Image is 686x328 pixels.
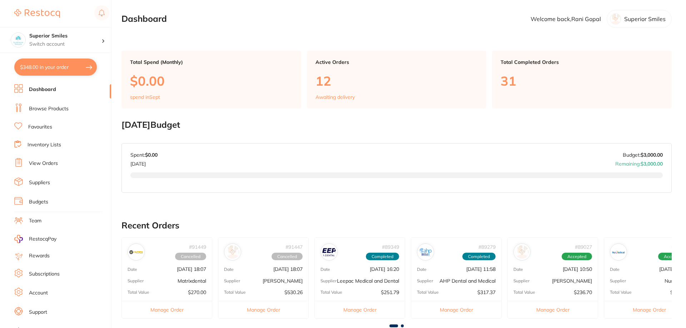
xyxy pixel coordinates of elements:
[29,41,101,48] p: Switch account
[315,94,355,100] p: Awaiting delivery
[477,289,496,295] p: $317.37
[29,217,41,224] a: Team
[188,289,206,295] p: $270.00
[419,245,432,259] img: AHP Dental and Medical
[130,59,293,65] p: Total Spend (Monthly)
[641,152,663,158] strong: $3,000.00
[575,244,592,250] p: # 89027
[315,74,478,88] p: 12
[315,59,478,65] p: Active Orders
[121,14,167,24] h2: Dashboard
[29,160,58,167] a: View Orders
[307,51,487,109] a: Active Orders12Awaiting delivery
[610,267,620,272] p: Date
[552,278,592,284] p: [PERSON_NAME]
[28,141,61,148] a: Inventory Lists
[175,253,206,261] span: Cancelled
[612,245,625,259] img: Numedical
[145,152,158,158] strong: $0.00
[563,266,592,272] p: [DATE] 10:50
[492,51,672,109] a: Total Completed Orders31
[14,5,60,22] a: Restocq Logo
[382,244,399,250] p: # 89349
[28,123,52,131] a: Favourites
[641,161,663,167] strong: $3,000.00
[320,290,342,295] p: Total Value
[478,244,496,250] p: # 89279
[615,158,663,167] p: Remaining:
[14,235,23,243] img: RestocqPay
[417,278,433,283] p: Supplier
[128,278,144,283] p: Supplier
[272,253,303,261] span: Cancelled
[29,86,56,93] a: Dashboard
[623,152,663,158] p: Budget:
[515,245,529,259] img: Henry Schein Halas
[370,266,399,272] p: [DATE] 16:20
[29,105,69,112] a: Browse Products
[130,158,158,167] p: [DATE]
[417,290,439,295] p: Total Value
[122,301,212,318] button: Manage Order
[128,267,137,272] p: Date
[610,290,632,295] p: Total Value
[381,289,399,295] p: $251.79
[128,290,149,295] p: Total Value
[513,267,523,272] p: Date
[285,244,303,250] p: # 91447
[513,290,535,295] p: Total Value
[224,290,246,295] p: Total Value
[130,94,160,100] p: spend in Sept
[189,244,206,250] p: # 91449
[130,74,293,88] p: $0.00
[320,278,337,283] p: Supplier
[29,32,101,40] h4: Superior Smiles
[337,278,399,284] p: Leepac Medical and Dental
[273,266,303,272] p: [DATE] 18:07
[29,289,48,297] a: Account
[226,245,239,259] img: Henry Schein Halas
[462,253,496,261] span: Completed
[129,245,143,259] img: Matrixdental
[14,9,60,18] img: Restocq Logo
[121,221,672,231] h2: Recent Orders
[366,253,399,261] span: Completed
[322,245,336,259] img: Leepac Medical and Dental
[29,236,56,243] span: RestocqPay
[14,59,97,76] button: $348.00 in your order
[263,278,303,284] p: [PERSON_NAME]
[29,252,50,259] a: Rewards
[284,289,303,295] p: $530.26
[501,59,663,65] p: Total Completed Orders
[218,301,308,318] button: Manage Order
[411,301,501,318] button: Manage Order
[466,266,496,272] p: [DATE] 11:58
[177,266,206,272] p: [DATE] 18:07
[574,289,592,295] p: $236.70
[29,198,48,206] a: Budgets
[513,278,530,283] p: Supplier
[624,16,666,22] p: Superior Smiles
[501,74,663,88] p: 31
[130,152,158,158] p: Spent:
[508,301,598,318] button: Manage Order
[29,179,50,186] a: Suppliers
[11,33,25,47] img: Superior Smiles
[29,271,60,278] a: Subscriptions
[121,120,672,130] h2: [DATE] Budget
[439,278,496,284] p: AHP Dental and Medical
[14,235,56,243] a: RestocqPay
[417,267,427,272] p: Date
[320,267,330,272] p: Date
[610,278,626,283] p: Supplier
[178,278,206,284] p: Matrixdental
[224,267,234,272] p: Date
[121,51,301,109] a: Total Spend (Monthly)$0.00spend inSept
[29,309,47,316] a: Support
[562,253,592,261] span: Accepted
[224,278,240,283] p: Supplier
[315,301,405,318] button: Manage Order
[531,16,601,22] p: Welcome back, Rani Gopal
